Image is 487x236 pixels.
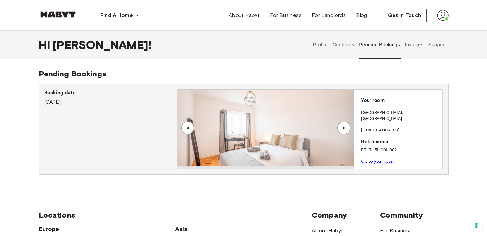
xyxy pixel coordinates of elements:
[175,225,243,233] span: Asia
[184,126,191,130] div: ▲
[39,38,53,51] span: Hi
[44,89,177,106] div: [DATE]
[270,12,302,19] span: For Business
[311,31,448,59] div: user profile tabs
[356,12,367,19] span: Blog
[380,210,448,220] span: Community
[44,89,177,97] p: Booking date
[437,10,449,21] img: avatar
[312,210,380,220] span: Company
[229,12,260,19] span: About Habyt
[39,11,77,18] img: Habyt
[223,9,265,22] a: About Habyt
[471,220,482,231] button: Your consent preferences for tracking technologies
[332,31,355,59] button: Contracts
[341,126,347,130] div: ▲
[361,97,440,105] p: Your room
[39,69,106,78] span: Pending Bookings
[361,110,440,122] p: [GEOGRAPHIC_DATA] , [GEOGRAPHIC_DATA]
[388,12,421,19] span: Get in Touch
[39,210,312,220] span: Locations
[39,225,175,233] span: Europe
[361,147,440,153] p: PT-17-151-001-002
[307,9,351,22] a: For Landlords
[380,227,412,234] a: For Business
[404,31,424,59] button: Invoices
[361,138,440,146] p: Ref. number
[95,9,144,22] button: Find A Home
[351,9,372,22] a: Blog
[312,227,343,234] a: About Habyt
[361,159,394,164] a: Go to your room
[265,9,307,22] a: For Business
[100,12,133,19] span: Find A Home
[177,90,354,166] img: Image of the room
[361,127,440,134] p: [STREET_ADDRESS]
[427,31,447,59] button: Support
[312,31,329,59] button: Profile
[358,31,401,59] button: Pending Bookings
[312,12,346,19] span: For Landlords
[53,38,151,51] span: [PERSON_NAME] !
[383,9,427,22] button: Get in Touch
